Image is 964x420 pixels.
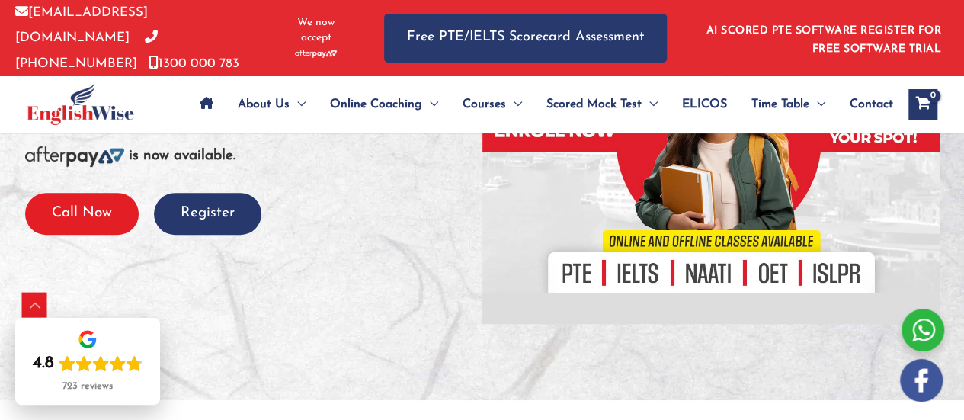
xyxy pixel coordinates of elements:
[33,353,143,374] div: Rating: 4.8 out of 5
[384,14,667,62] a: Free PTE/IELTS Scorecard Assessment
[290,78,306,131] span: Menu Toggle
[697,13,949,63] aside: Header Widget 1
[15,31,158,69] a: [PHONE_NUMBER]
[226,78,318,131] a: About UsMenu Toggle
[739,78,837,131] a: Time TableMenu Toggle
[506,78,522,131] span: Menu Toggle
[25,206,139,220] a: Call Now
[318,78,450,131] a: Online CoachingMenu Toggle
[187,78,893,131] nav: Site Navigation: Main Menu
[25,193,139,235] button: Call Now
[751,78,809,131] span: Time Table
[850,78,893,131] span: Contact
[154,193,261,235] button: Register
[295,50,337,58] img: Afterpay-Logo
[129,149,235,163] b: is now available.
[546,78,642,131] span: Scored Mock Test
[330,78,422,131] span: Online Coaching
[238,78,290,131] span: About Us
[62,380,113,393] div: 723 reviews
[422,78,438,131] span: Menu Toggle
[27,83,134,125] img: cropped-ew-logo
[463,78,506,131] span: Courses
[670,78,739,131] a: ELICOS
[682,78,727,131] span: ELICOS
[33,353,54,374] div: 4.8
[706,25,942,55] a: AI SCORED PTE SOFTWARE REGISTER FOR FREE SOFTWARE TRIAL
[908,89,937,120] a: View Shopping Cart, empty
[837,78,893,131] a: Contact
[15,6,148,44] a: [EMAIL_ADDRESS][DOMAIN_NAME]
[642,78,658,131] span: Menu Toggle
[149,57,239,70] a: 1300 000 783
[900,359,943,402] img: white-facebook.png
[809,78,825,131] span: Menu Toggle
[534,78,670,131] a: Scored Mock TestMenu Toggle
[154,206,261,220] a: Register
[450,78,534,131] a: CoursesMenu Toggle
[25,146,124,167] img: Afterpay-Logo
[286,15,346,46] span: We now accept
